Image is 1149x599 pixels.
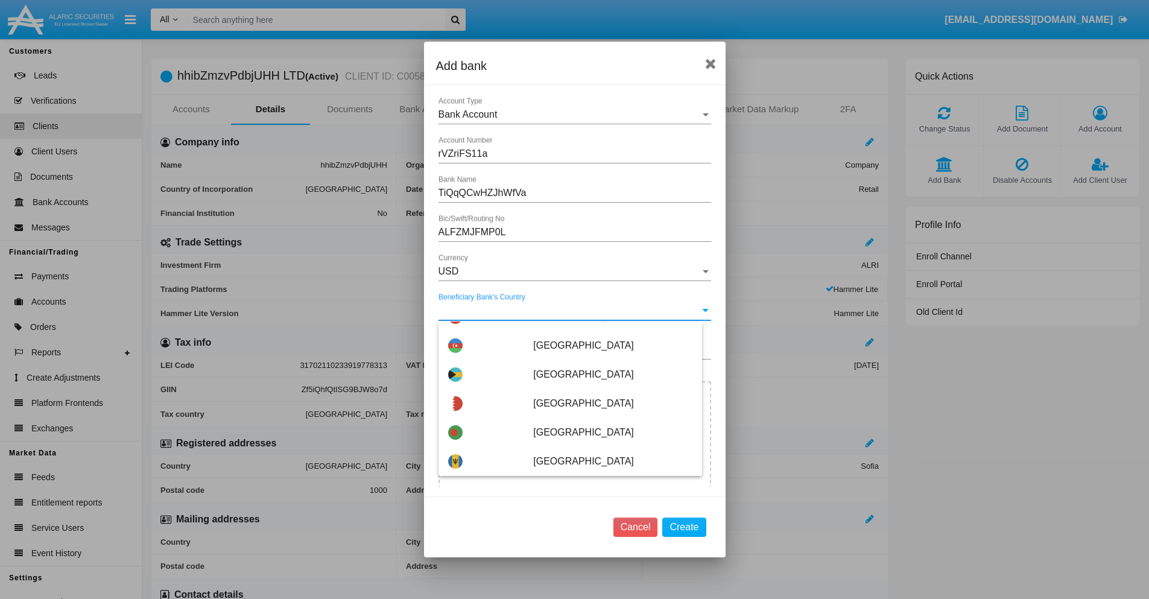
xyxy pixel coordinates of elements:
[533,331,692,360] span: [GEOGRAPHIC_DATA]
[533,389,692,418] span: [GEOGRAPHIC_DATA]
[436,56,714,75] div: Add bank
[533,360,692,389] span: [GEOGRAPHIC_DATA]
[533,447,692,476] span: [GEOGRAPHIC_DATA]
[533,418,692,447] span: [GEOGRAPHIC_DATA]
[662,518,706,537] button: Create
[613,518,658,537] button: Cancel
[438,266,459,276] span: USD
[438,109,498,119] span: Bank Account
